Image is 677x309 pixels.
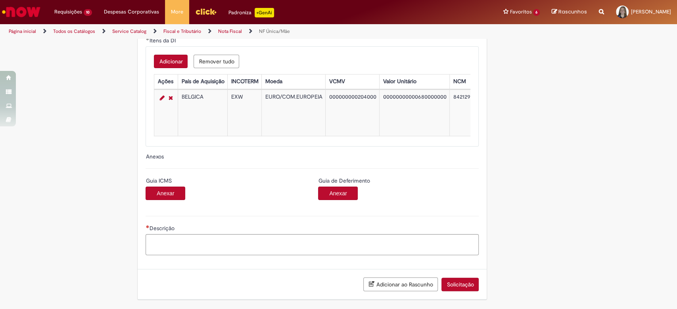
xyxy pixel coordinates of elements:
[9,28,36,34] a: Página inicial
[380,74,450,89] th: Valor Unitário
[146,225,149,228] span: Necessários
[154,74,178,89] th: Ações
[262,90,326,136] td: EURO/COM.EUROPEIA
[171,8,183,16] span: More
[146,187,185,200] button: Anexar
[178,74,228,89] th: País de Aquisição
[450,90,480,136] td: 84212990
[228,8,274,17] div: Padroniza
[146,153,163,160] label: Anexos
[326,74,380,89] th: VCMV
[1,4,42,20] img: ServiceNow
[558,8,587,15] span: Rascunhos
[450,74,480,89] th: NCM
[194,55,239,68] button: Remove all rows for Itens da DI
[157,93,166,103] a: Editar Linha 1
[363,277,438,291] button: Adicionar ao Rascunho
[146,177,173,184] span: Guia ICMS
[146,234,479,256] textarea: Descrição
[255,8,274,17] p: +GenAi
[552,8,587,16] a: Rascunhos
[228,90,262,136] td: EXW
[154,55,188,68] button: Add a row for Itens da DI
[166,93,175,103] a: Remover linha 1
[318,177,371,184] span: Guia de Deferimento
[326,90,380,136] td: 000000000204000
[149,225,176,232] span: Descrição
[380,90,450,136] td: 00000000000680000000
[104,8,159,16] span: Despesas Corporativas
[53,28,95,34] a: Todos os Catálogos
[318,187,358,200] button: Anexar
[262,74,326,89] th: Moeda
[631,8,671,15] span: [PERSON_NAME]
[54,8,82,16] span: Requisições
[178,90,228,136] td: BELGICA
[218,28,242,34] a: Nota Fiscal
[441,278,479,291] button: Solicitação
[510,8,531,16] span: Favoritos
[228,74,262,89] th: INCOTERM
[533,9,540,16] span: 6
[146,37,149,40] span: Obrigatório Preenchido
[112,28,146,34] a: Service Catalog
[163,28,201,34] a: Fiscal e Tributário
[259,28,290,34] a: NF Única/Mãe
[6,24,445,39] ul: Trilhas de página
[149,37,177,44] span: Itens da DI
[84,9,92,16] span: 10
[195,6,217,17] img: click_logo_yellow_360x200.png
